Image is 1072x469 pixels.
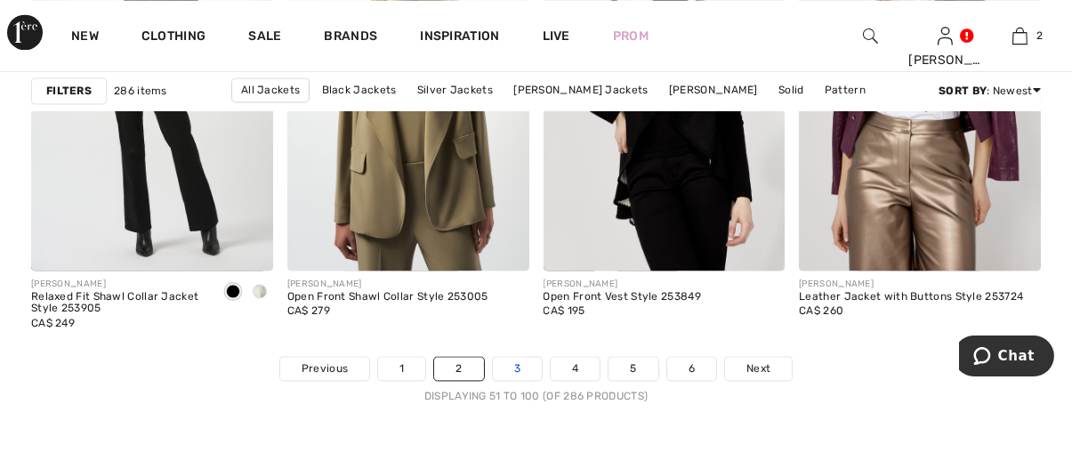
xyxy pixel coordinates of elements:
a: All Jackets [231,78,310,103]
span: Inspiration [420,28,499,47]
strong: Filters [46,84,92,100]
a: New [71,28,99,47]
a: Previous [280,357,369,380]
div: Relaxed Fit Shawl Collar Jacket Style 253905 [31,291,206,316]
a: 3 [493,357,542,380]
span: 286 items [114,84,167,100]
div: Open Front Vest Style 253849 [544,291,701,303]
span: Next [746,360,770,376]
a: Black Jackets [313,79,406,102]
a: [PERSON_NAME] [660,79,767,102]
div: Displaying 51 to 100 (of 286 products) [31,388,1041,404]
a: Silver Jackets [408,79,502,102]
a: 6 [667,357,716,380]
div: [PERSON_NAME] [287,278,488,291]
span: 2 [1036,28,1043,44]
div: Winter White [246,278,273,307]
a: Pattern [816,79,875,102]
a: 5 [609,357,657,380]
a: 2 [434,357,483,380]
span: CA$ 279 [287,304,330,317]
div: Leather Jacket with Buttons Style 253724 [799,291,1023,303]
a: Solid [770,79,813,102]
div: : Newest [939,84,1041,100]
span: Previous [302,360,348,376]
strong: Sort By [939,85,987,98]
nav: Page navigation [31,356,1041,404]
a: Prom [613,27,649,45]
a: [PERSON_NAME] Jackets [504,79,657,102]
span: CA$ 249 [31,317,75,329]
div: Black [220,278,246,307]
a: Next [725,357,792,380]
span: CA$ 260 [799,304,843,317]
div: [PERSON_NAME] [908,51,981,69]
a: Clothing [141,28,206,47]
div: [PERSON_NAME] [799,278,1023,291]
a: 1 [378,357,425,380]
iframe: Opens a widget where you can chat to one of our agents [959,336,1054,380]
div: Open Front Shawl Collar Style 253005 [287,291,488,303]
div: [PERSON_NAME] [31,278,206,291]
a: Sale [248,28,281,47]
span: CA$ 195 [544,304,585,317]
img: search the website [863,25,878,46]
div: [PERSON_NAME] [544,278,701,291]
img: My Bag [1012,25,1028,46]
a: Brands [325,28,378,47]
a: 4 [551,357,600,380]
a: Sign In [938,27,953,44]
a: Live [543,27,570,45]
img: My Info [938,25,953,46]
img: 1ère Avenue [7,14,43,50]
a: 2 [984,25,1057,46]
